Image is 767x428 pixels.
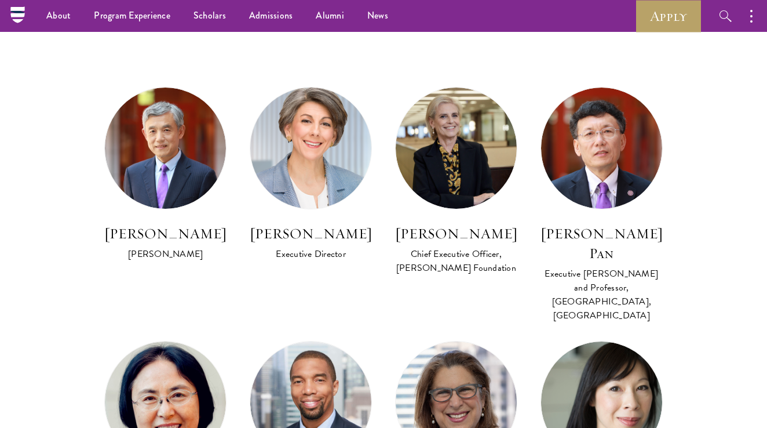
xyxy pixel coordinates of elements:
h3: [PERSON_NAME] [395,224,517,244]
a: [PERSON_NAME] Chief Executive Officer, [PERSON_NAME] Foundation [395,87,517,276]
h3: [PERSON_NAME] [250,224,372,244]
a: [PERSON_NAME] Executive Director [250,87,372,262]
div: Executive Director [250,247,372,261]
div: Executive [PERSON_NAME] and Professor, [GEOGRAPHIC_DATA], [GEOGRAPHIC_DATA] [540,267,663,322]
a: [PERSON_NAME] Pan Executive [PERSON_NAME] and Professor, [GEOGRAPHIC_DATA], [GEOGRAPHIC_DATA] [540,87,663,324]
div: Chief Executive Officer, [PERSON_NAME] Foundation [395,247,517,275]
h3: [PERSON_NAME] Pan [540,224,663,263]
div: [PERSON_NAME] [104,247,227,261]
h3: [PERSON_NAME] [104,224,227,244]
a: [PERSON_NAME] [PERSON_NAME] [104,87,227,262]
